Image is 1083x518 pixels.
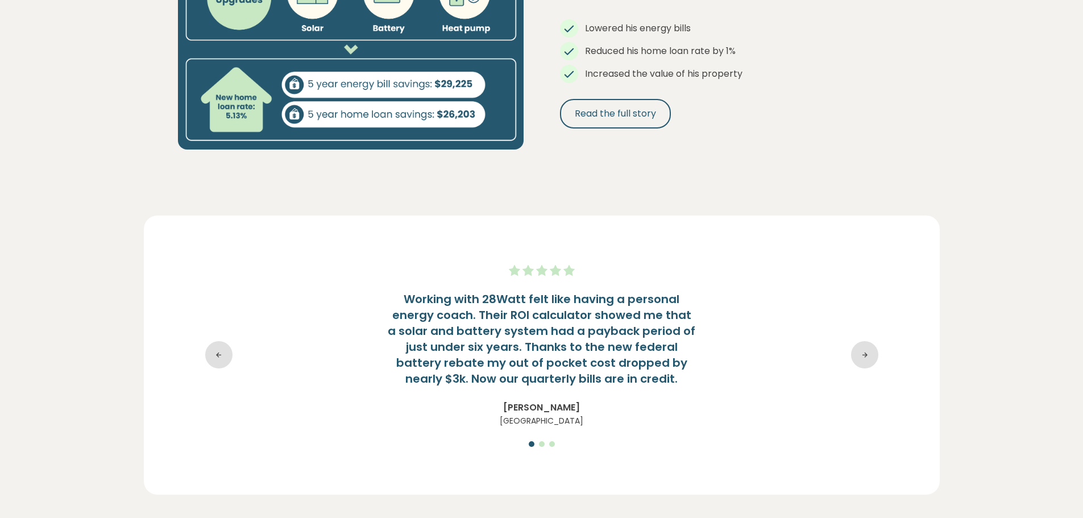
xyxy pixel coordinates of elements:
[585,22,691,35] span: Lowered his energy bills
[560,99,671,129] a: Read the full story
[585,67,742,80] span: Increased the value of his property
[314,400,769,415] p: [PERSON_NAME]
[585,44,736,57] span: Reduced his home loan rate by 1%
[314,291,769,387] h4: Working with 28Watt felt like having a personal energy coach. Their ROI calculator showed me that...
[314,415,769,427] p: [GEOGRAPHIC_DATA]
[575,107,656,121] span: Read the full story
